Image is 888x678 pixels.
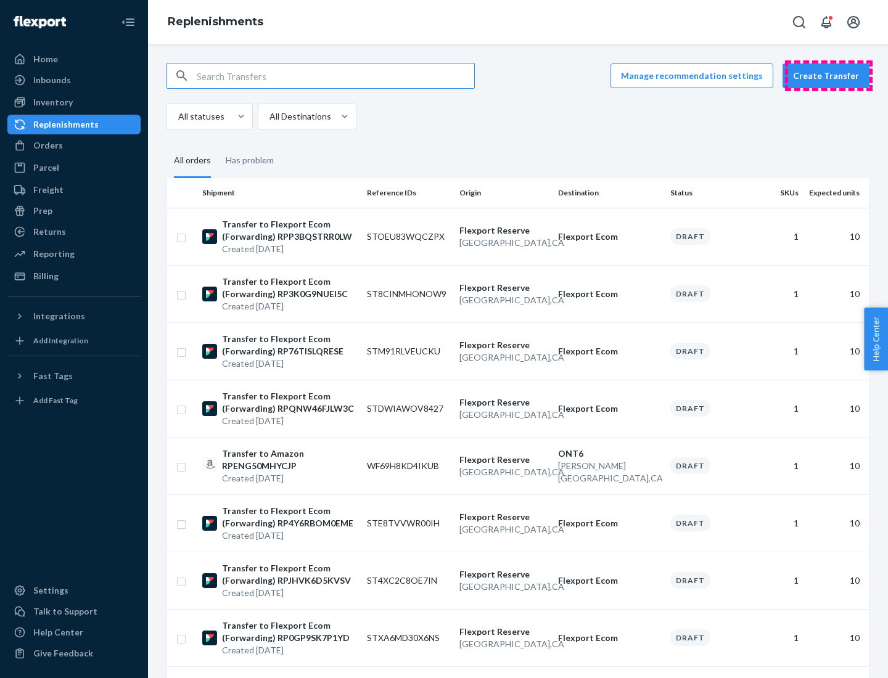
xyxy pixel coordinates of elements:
div: Integrations [33,310,85,322]
p: Created [DATE] [222,243,357,255]
div: Home [33,53,58,65]
p: Flexport Ecom [558,517,660,529]
td: STE8TVVWR00IH [362,494,454,552]
p: Transfer to Flexport Ecom (Forwarding) RP0GP9SK7P1YD [222,619,357,644]
th: Expected units [804,178,869,208]
td: 1 [757,208,804,265]
td: 10 [804,494,869,552]
div: Reporting [33,248,75,260]
td: 10 [804,322,869,380]
p: Transfer to Flexport Ecom (Forwarding) RPP3BQSTRR0LW [222,218,357,243]
td: 1 [757,322,804,380]
div: Replenishments [33,118,99,131]
button: Help Center [864,308,888,370]
button: Manage recommendation settings [610,63,773,88]
div: Fast Tags [33,370,73,382]
p: [PERSON_NAME][GEOGRAPHIC_DATA] , CA [558,460,660,484]
p: Created [DATE] [222,415,357,427]
td: 1 [757,437,804,494]
img: Flexport logo [14,16,66,28]
p: Transfer to Amazon RPENG50MHYCJP [222,447,357,472]
a: Add Integration [7,331,141,351]
p: Flexport Ecom [558,231,660,243]
p: Created [DATE] [222,472,357,484]
p: Created [DATE] [222,300,357,312]
div: Orders [33,139,63,152]
div: Draft [670,457,710,474]
div: Add Integration [33,335,88,346]
p: Flexport Reserve [459,224,548,237]
p: Created [DATE] [222,644,357,656]
a: Settings [7,581,141,600]
div: Give Feedback [33,647,93,660]
p: Created [DATE] [222,529,357,542]
p: [GEOGRAPHIC_DATA] , CA [459,237,548,249]
a: Help Center [7,623,141,642]
a: Returns [7,222,141,242]
div: Parcel [33,161,59,174]
th: SKUs [757,178,804,208]
td: 10 [804,208,869,265]
div: Draft [670,228,710,245]
a: Replenishments [7,115,141,134]
p: Flexport Ecom [558,345,660,357]
a: Inbounds [7,70,141,90]
p: Flexport Reserve [459,626,548,638]
td: 1 [757,380,804,437]
td: 1 [757,552,804,609]
td: 1 [757,265,804,322]
button: Create Transfer [783,63,869,88]
input: All statuses [177,110,178,123]
p: [GEOGRAPHIC_DATA] , CA [459,638,548,650]
ol: breadcrumbs [158,4,273,40]
a: Billing [7,266,141,286]
div: Add Fast Tag [33,395,78,406]
p: [GEOGRAPHIC_DATA] , CA [459,294,548,306]
button: Open account menu [841,10,866,35]
a: Orders [7,136,141,155]
a: Home [7,49,141,69]
a: Inventory [7,92,141,112]
p: [GEOGRAPHIC_DATA] , CA [459,409,548,421]
p: Flexport Ecom [558,288,660,300]
td: 10 [804,380,869,437]
td: ST4XC2C8OE7IN [362,552,454,609]
p: Transfer to Flexport Ecom (Forwarding) RPQNW46FJLW3C [222,390,357,415]
button: Open Search Box [787,10,812,35]
div: Inbounds [33,74,71,86]
div: Draft [670,285,710,302]
td: 1 [757,494,804,552]
p: Transfer to Flexport Ecom (Forwarding) RP3K0G9NUEI5C [222,276,357,300]
div: Freight [33,184,64,196]
a: Freight [7,180,141,200]
a: Reporting [7,244,141,264]
a: Add Fast Tag [7,391,141,410]
div: Returns [33,226,66,238]
th: Destination [553,178,665,208]
td: STDWIAWOV8427 [362,380,454,437]
div: Draft [670,515,710,531]
p: [GEOGRAPHIC_DATA] , CA [459,581,548,593]
p: Flexport Reserve [459,282,548,294]
td: 10 [804,265,869,322]
div: All orders [174,144,211,178]
div: All Destinations [269,110,331,123]
p: Flexport Ecom [558,574,660,587]
p: Transfer to Flexport Ecom (Forwarding) RP4Y6RBOM0EME [222,505,357,529]
td: STXA6MD30X6NS [362,609,454,666]
div: Draft [670,343,710,359]
button: Give Feedback [7,643,141,663]
a: Replenishments [168,15,263,28]
div: Help Center [33,626,83,639]
p: Flexport Reserve [459,568,548,581]
p: Created [DATE] [222,357,357,370]
td: WF69H8KD4IKUB [362,437,454,494]
td: 10 [804,552,869,609]
p: [GEOGRAPHIC_DATA] , CA [459,466,548,478]
th: Shipment [197,178,362,208]
p: [GEOGRAPHIC_DATA] , CA [459,351,548,364]
button: Integrations [7,306,141,326]
th: Reference IDs [362,178,454,208]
